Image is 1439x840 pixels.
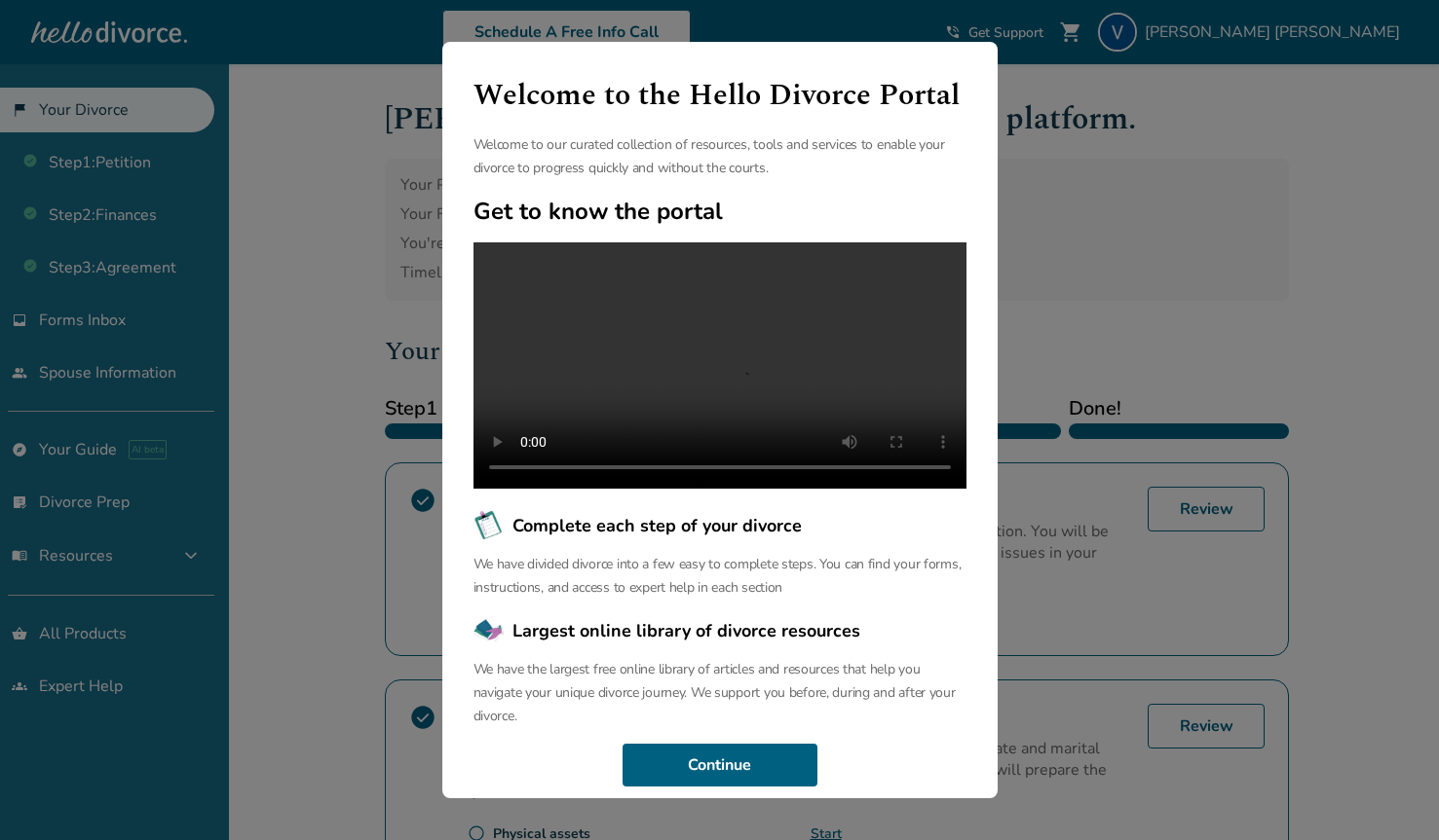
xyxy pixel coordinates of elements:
[473,510,505,541] img: Complete each step of your divorce
[473,196,966,227] h2: Get to know the portal
[473,133,966,180] p: Welcome to our curated collection of resources, tools and services to enable your divorce to prog...
[512,513,802,538] span: Complete each step of your divorce
[473,658,966,728] p: We have the largest free online library of articles and resources that help you navigate your uni...
[473,615,505,646] img: Largest online library of divorce resources
[473,553,966,600] p: We have divided divorce into a few easy to complete steps. You can find your forms, instructions,...
[623,744,817,786] button: Continue
[473,73,966,118] h1: Welcome to the Hello Divorce Portal
[512,618,860,643] span: Largest online library of divorce resources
